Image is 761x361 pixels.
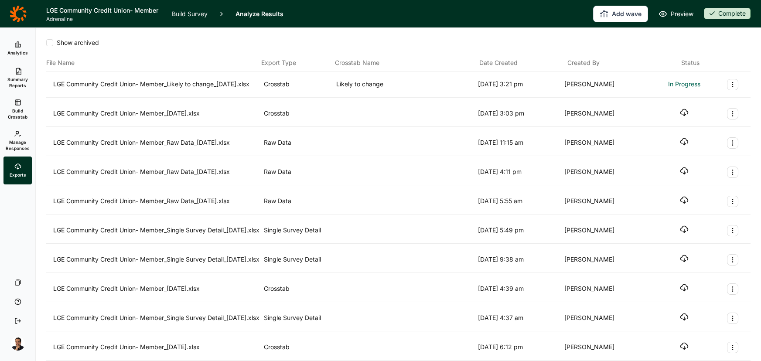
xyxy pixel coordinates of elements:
[668,79,700,89] span: In Progress
[478,254,561,266] div: [DATE] 9:38 am
[336,79,474,90] div: Likely to change
[727,254,738,266] button: Export Actions
[727,196,738,207] button: Export Actions
[335,58,476,68] div: Crosstab Name
[264,313,333,324] div: Single Survey Detail
[680,196,689,204] button: Download file
[680,342,689,351] button: Download file
[727,79,738,90] button: Export Actions
[478,283,561,295] div: [DATE] 4:39 am
[680,313,689,321] button: Download file
[3,62,32,94] a: Summary Reports
[3,94,32,125] a: Build Crosstab
[680,225,689,234] button: Download file
[567,58,652,68] div: Created By
[659,9,693,19] a: Preview
[478,137,561,149] div: [DATE] 11:15 am
[264,79,333,90] div: Crosstab
[564,108,647,119] div: [PERSON_NAME]
[264,342,333,353] div: Crosstab
[478,196,561,207] div: [DATE] 5:55 am
[727,342,738,353] button: Export Actions
[53,342,260,353] div: LGE Community Credit Union- Member_[DATE].xlsx
[704,8,751,19] div: Complete
[264,196,333,207] div: Raw Data
[564,167,647,178] div: [PERSON_NAME]
[564,225,647,236] div: [PERSON_NAME]
[727,137,738,149] button: Export Actions
[264,225,333,236] div: Single Survey Detail
[53,196,260,207] div: LGE Community Credit Union- Member_Raw Data_[DATE].xlsx
[53,283,260,295] div: LGE Community Credit Union- Member_[DATE].xlsx
[53,137,260,149] div: LGE Community Credit Union- Member_Raw Data_[DATE].xlsx
[46,5,161,16] h1: LGE Community Credit Union- Member
[564,254,647,266] div: [PERSON_NAME]
[564,342,647,353] div: [PERSON_NAME]
[478,79,561,90] div: [DATE] 3:21 pm
[53,313,260,324] div: LGE Community Credit Union- Member_Single Survey Detail_[DATE].xlsx
[7,50,28,56] span: Analytics
[10,172,26,178] span: Exports
[564,313,647,324] div: [PERSON_NAME]
[3,34,32,62] a: Analytics
[593,6,648,22] button: Add wave
[3,157,32,184] a: Exports
[680,283,689,292] button: Download file
[264,254,333,266] div: Single Survey Detail
[680,108,689,117] button: Download file
[264,283,333,295] div: Crosstab
[46,58,258,68] div: File Name
[680,167,689,175] button: Download file
[53,79,260,90] div: LGE Community Credit Union- Member_Likely to change_[DATE].xlsx
[727,313,738,324] button: Export Actions
[6,139,30,151] span: Manage Responses
[564,283,647,295] div: [PERSON_NAME]
[478,167,561,178] div: [DATE] 4:11 pm
[704,8,751,20] button: Complete
[564,196,647,207] div: [PERSON_NAME]
[53,225,260,236] div: LGE Community Credit Union- Member_Single Survey Detail_[DATE].xlsx
[46,16,161,23] span: Adrenaline
[727,283,738,295] button: Export Actions
[53,167,260,178] div: LGE Community Credit Union- Member_Raw Data_[DATE].xlsx
[53,38,99,47] span: Show archived
[727,108,738,119] button: Export Actions
[564,137,647,149] div: [PERSON_NAME]
[261,58,332,68] div: Export Type
[478,225,561,236] div: [DATE] 5:49 pm
[264,108,333,119] div: Crosstab
[264,137,333,149] div: Raw Data
[53,108,260,119] div: LGE Community Credit Union- Member_[DATE].xlsx
[727,167,738,178] button: Export Actions
[7,108,28,120] span: Build Crosstab
[680,137,689,146] button: Download file
[681,58,700,68] div: Status
[3,125,32,157] a: Manage Responses
[478,313,561,324] div: [DATE] 4:37 am
[727,225,738,236] button: Export Actions
[53,254,260,266] div: LGE Community Credit Union- Member_Single Survey Detail_[DATE].xlsx
[478,342,561,353] div: [DATE] 6:12 pm
[264,167,333,178] div: Raw Data
[479,58,564,68] div: Date Created
[671,9,693,19] span: Preview
[564,79,647,90] div: [PERSON_NAME]
[11,337,25,351] img: amg06m4ozjtcyqqhuw5b.png
[680,254,689,263] button: Download file
[7,76,28,89] span: Summary Reports
[478,108,561,119] div: [DATE] 3:03 pm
